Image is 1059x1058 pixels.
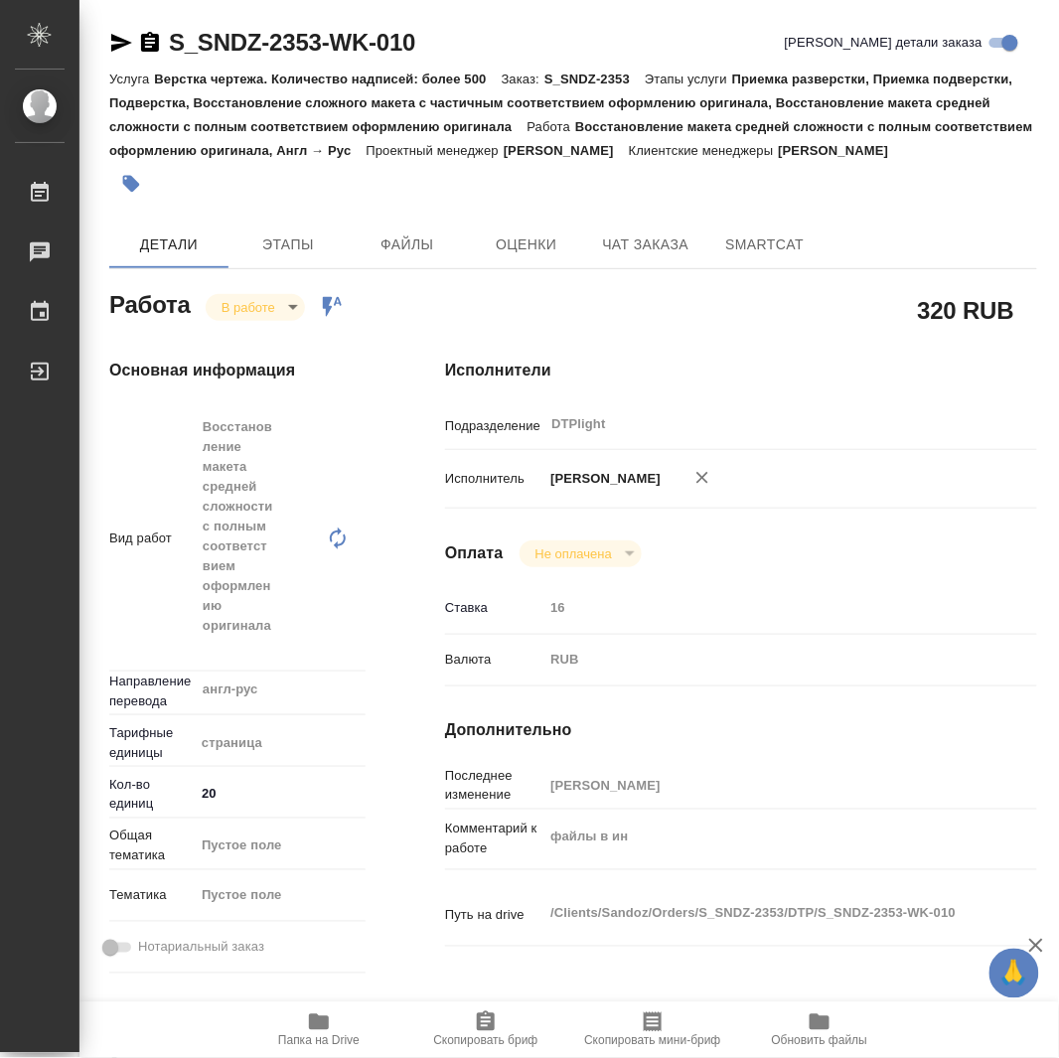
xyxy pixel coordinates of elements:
button: Удалить исполнителя [681,456,724,500]
div: В работе [206,294,305,321]
button: В работе [216,299,281,316]
p: Вид работ [109,529,195,548]
p: Ставка [445,598,543,618]
p: S_SNDZ-2353 [544,72,645,86]
button: Скопировать ссылку [138,31,162,55]
p: Клиентские менеджеры [629,143,779,158]
span: Скопировать мини-бриф [584,1034,720,1048]
span: Этапы [240,232,336,257]
span: Детали [121,232,217,257]
span: 🙏 [997,953,1031,994]
h4: Дополнительно [445,718,1037,742]
div: страница [195,726,375,760]
p: Этапы услуги [645,72,732,86]
div: Пустое поле [195,830,375,863]
textarea: /Clients/Sandoz/Orders/S_SNDZ-2353/DTP/S_SNDZ-2353-WK-010 [543,897,987,931]
span: Оценки [479,232,574,257]
button: Добавить тэг [109,162,153,206]
h4: Основная информация [109,359,366,382]
div: Пустое поле [202,836,351,856]
p: Верстка чертежа. Количество надписей: более 500 [154,72,501,86]
span: Обновить файлы [772,1034,868,1048]
div: В работе [520,540,642,567]
p: Услуга [109,72,154,86]
button: Папка на Drive [235,1002,402,1058]
p: Комментарий к работе [445,820,543,859]
textarea: файлы в ин [543,821,987,854]
button: Скопировать бриф [402,1002,569,1058]
p: Приемка разверстки, Приемка подверстки, Подверстка, Восстановление сложного макета с частичным со... [109,72,1013,134]
button: Скопировать мини-бриф [569,1002,736,1058]
button: Обновить файлы [736,1002,903,1058]
button: Скопировать ссылку для ЯМессенджера [109,31,133,55]
p: Тематика [109,886,195,906]
p: Исполнитель [445,469,543,489]
button: 🙏 [989,949,1039,998]
p: Направление перевода [109,672,195,711]
span: Скопировать бриф [433,1034,537,1048]
span: [PERSON_NAME] детали заказа [785,33,983,53]
p: [PERSON_NAME] [543,469,661,489]
a: S_SNDZ-2353-WK-010 [169,29,415,56]
h2: Работа [109,285,191,321]
p: Валюта [445,650,543,670]
p: Путь на drive [445,906,543,926]
p: Работа [528,119,576,134]
span: SmartCat [717,232,813,257]
input: ✎ Введи что-нибудь [195,780,366,809]
p: Последнее изменение [445,766,543,806]
h2: 320 RUB [918,293,1014,327]
input: Пустое поле [543,593,987,622]
span: Чат заказа [598,232,693,257]
span: Файлы [360,232,455,257]
span: Нотариальный заказ [138,938,264,958]
p: Тарифные единицы [109,723,195,763]
p: Заказ: [502,72,544,86]
div: Пустое поле [195,879,375,913]
p: [PERSON_NAME] [504,143,629,158]
p: Подразделение [445,416,543,436]
div: Пустое поле [202,886,351,906]
button: Не оплачена [529,545,618,562]
div: RUB [543,643,987,677]
h4: Исполнители [445,359,1037,382]
p: [PERSON_NAME] [779,143,904,158]
p: Общая тематика [109,827,195,866]
p: Кол-во единиц [109,775,195,815]
input: Пустое поле [543,771,987,800]
span: Папка на Drive [278,1034,360,1048]
p: Проектный менеджер [367,143,504,158]
h4: Оплата [445,541,504,565]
